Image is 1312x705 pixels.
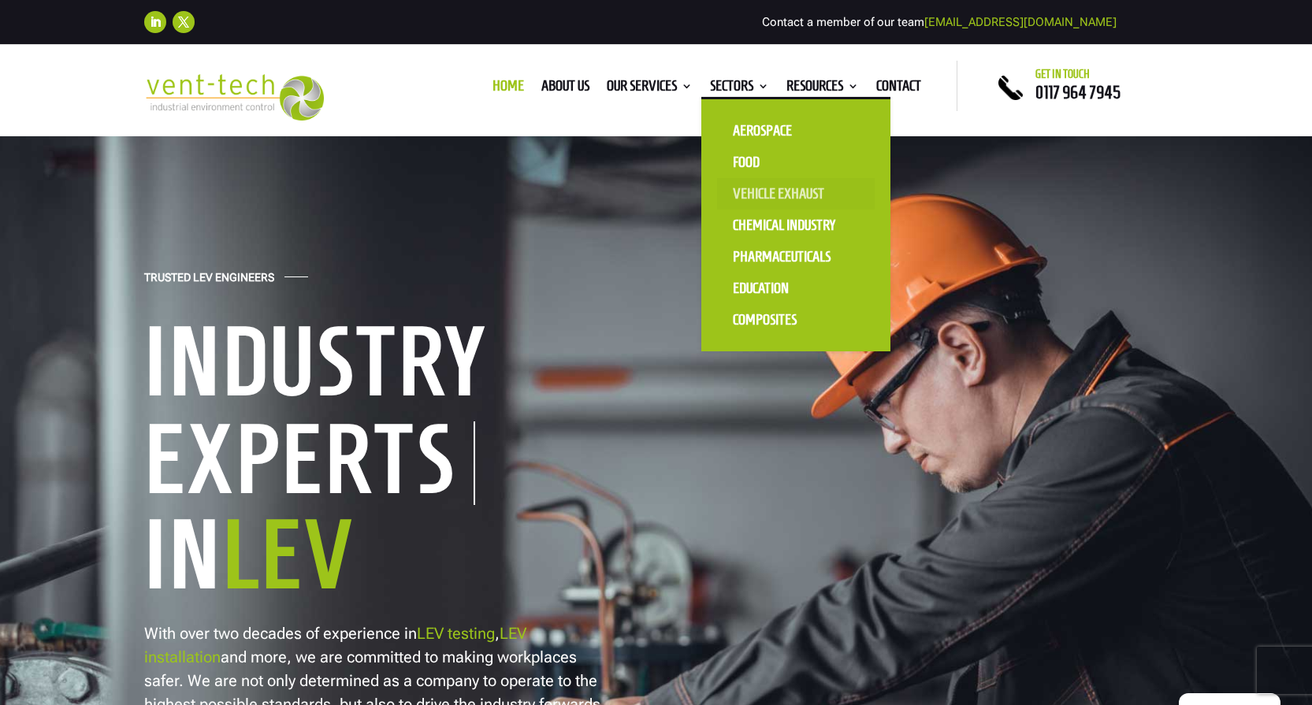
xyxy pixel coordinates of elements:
a: About us [541,80,589,98]
a: Vehicle Exhaust [717,178,875,210]
a: Composites [717,304,875,336]
h4: Trusted LEV Engineers [144,271,274,292]
a: Food [717,147,875,178]
a: 0117 964 7945 [1035,83,1121,102]
a: Home [492,80,524,98]
a: Pharmaceuticals [717,241,875,273]
a: Chemical Industry [717,210,875,241]
a: Follow on LinkedIn [144,11,166,33]
a: [EMAIL_ADDRESS][DOMAIN_NAME] [924,15,1117,29]
a: LEV installation [144,624,526,666]
h1: Industry [144,312,633,419]
span: Get in touch [1035,68,1090,80]
a: Resources [786,80,859,98]
h1: In [144,505,633,612]
a: Follow on X [173,11,195,33]
a: Our Services [607,80,693,98]
a: Sectors [710,80,769,98]
span: Contact a member of our team [762,15,1117,29]
a: Education [717,273,875,304]
span: LEV [222,503,355,606]
img: 2023-09-27T08_35_16.549ZVENT-TECH---Clear-background [144,74,325,121]
h1: Experts [144,421,475,505]
a: LEV testing [417,624,495,643]
a: Aerospace [717,115,875,147]
a: Contact [876,80,921,98]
